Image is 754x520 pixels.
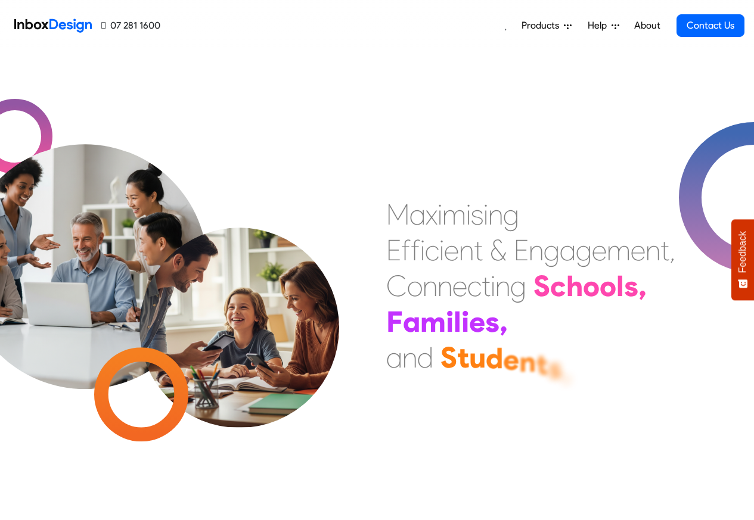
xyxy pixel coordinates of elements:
div: , [499,304,508,340]
span: Products [522,18,564,33]
div: s [485,304,499,340]
div: e [592,232,607,268]
a: Help [583,14,624,38]
div: f [411,232,420,268]
div: e [452,268,467,304]
div: c [425,232,439,268]
div: e [469,304,485,340]
div: t [474,232,483,268]
div: t [536,347,548,382]
div: i [491,268,495,304]
div: d [417,340,433,375]
div: x [426,197,437,232]
div: F [386,304,403,340]
div: n [529,232,544,268]
div: n [495,268,510,304]
a: About [631,14,663,38]
div: C [386,268,407,304]
div: s [548,350,562,386]
a: 07 281 1600 [101,18,160,33]
div: . [562,354,570,390]
button: Feedback - Show survey [731,219,754,300]
div: e [631,232,646,268]
div: e [444,232,459,268]
div: i [439,232,444,268]
div: S [440,340,457,375]
div: i [446,304,454,340]
div: t [457,340,469,375]
div: n [459,232,474,268]
div: m [442,197,466,232]
div: , [638,268,647,304]
div: l [454,304,461,340]
div: E [386,232,401,268]
div: a [560,232,576,268]
div: M [386,197,409,232]
div: t [660,232,669,268]
div: g [576,232,592,268]
div: m [420,304,446,340]
div: i [437,197,442,232]
div: E [514,232,529,268]
div: g [503,197,519,232]
span: Help [588,18,612,33]
div: n [646,232,660,268]
div: & [490,232,507,268]
span: Feedback [737,231,748,273]
div: d [486,340,503,376]
div: Maximising Efficient & Engagement, Connecting Schools, Families, and Students. [386,197,675,375]
div: s [471,197,483,232]
div: n [488,197,503,232]
div: g [510,268,526,304]
div: s [624,268,638,304]
div: g [544,232,560,268]
div: m [607,232,631,268]
a: Products [517,14,576,38]
div: i [461,304,469,340]
div: n [423,268,437,304]
div: S [533,268,550,304]
div: a [409,197,426,232]
div: e [503,342,519,378]
div: , [669,232,675,268]
div: i [420,232,425,268]
div: a [403,304,420,340]
div: o [600,268,616,304]
div: t [482,268,491,304]
div: i [466,197,471,232]
div: n [402,340,417,375]
div: f [401,232,411,268]
img: parents_with_child.png [114,178,364,428]
div: o [407,268,423,304]
div: n [437,268,452,304]
div: o [583,268,600,304]
div: i [483,197,488,232]
div: h [566,268,583,304]
div: c [467,268,482,304]
div: c [550,268,566,304]
div: u [469,340,486,375]
div: a [386,340,402,375]
div: n [519,344,536,379]
div: l [616,268,624,304]
a: Contact Us [677,14,744,37]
